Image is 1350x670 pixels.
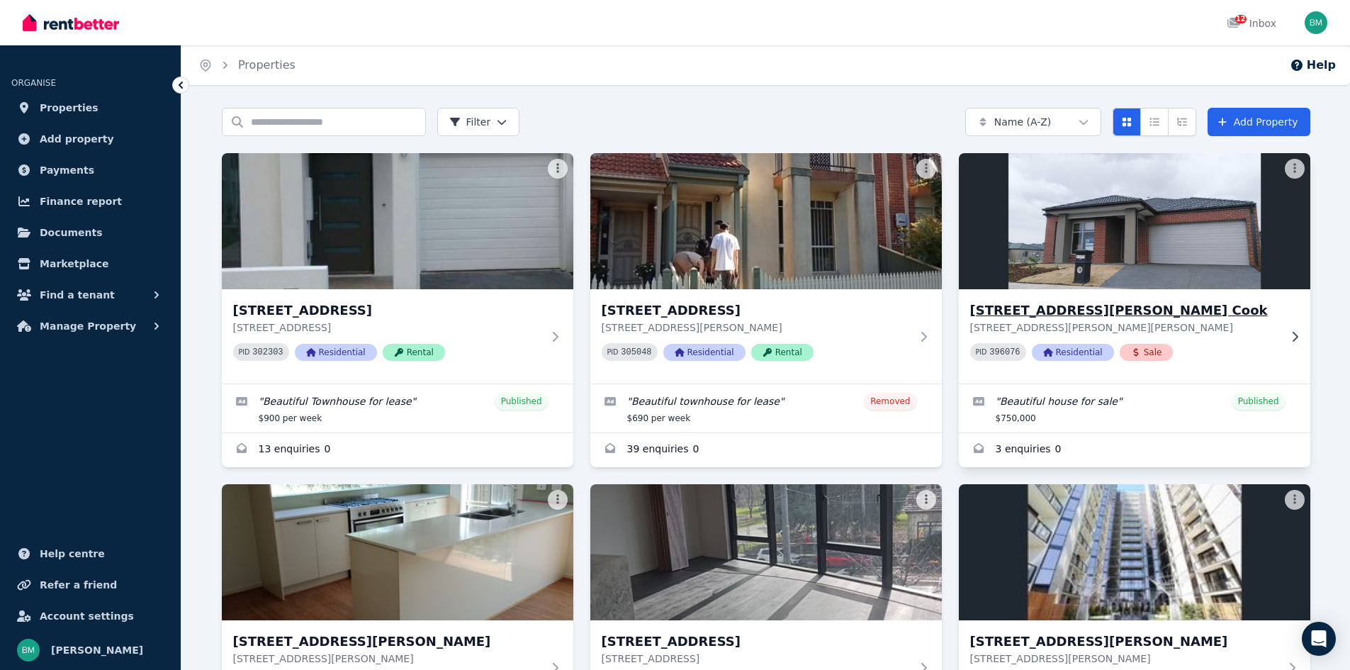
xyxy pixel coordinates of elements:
button: Find a tenant [11,281,169,309]
a: Edit listing: Beautiful Townhouse for lease [222,384,573,432]
small: PID [607,348,619,356]
span: Add property [40,130,114,147]
img: 15/73 Spring Street, Preston [590,153,942,289]
a: Add property [11,125,169,153]
span: Find a tenant [40,286,115,303]
p: [STREET_ADDRESS][PERSON_NAME] [970,652,1279,666]
a: Enquiries for 17 Hutchence Dr, Point Cook [959,433,1310,467]
code: 302303 [252,347,283,357]
img: RentBetter [23,12,119,33]
small: PID [976,348,987,356]
h3: [STREET_ADDRESS] [602,301,911,320]
span: Account settings [40,608,134,625]
span: Payments [40,162,94,179]
a: Documents [11,218,169,247]
span: Refer a friend [40,576,117,593]
a: Edit listing: Beautiful townhouse for lease [590,384,942,432]
img: 308/10 Daly Street, South Yarra [959,484,1310,620]
h3: [STREET_ADDRESS] [233,301,542,320]
p: [STREET_ADDRESS] [602,652,911,666]
nav: Breadcrumb [181,45,313,85]
div: View options [1113,108,1196,136]
span: Rental [751,344,814,361]
a: Enquiries for 7 Glossop Lane, Ivanhoe [222,433,573,467]
span: Residential [663,344,746,361]
span: Manage Property [40,318,136,335]
span: Rental [383,344,445,361]
span: Residential [295,344,377,361]
span: Residential [1032,344,1114,361]
span: Help centre [40,545,105,562]
p: [STREET_ADDRESS][PERSON_NAME] [233,652,542,666]
span: Sale [1120,344,1174,361]
p: [STREET_ADDRESS] [233,320,542,335]
p: [STREET_ADDRESS][PERSON_NAME][PERSON_NAME] [970,320,1279,335]
code: 396076 [989,347,1020,357]
span: Name (A-Z) [994,115,1052,129]
a: Properties [11,94,169,122]
button: Expanded list view [1168,108,1196,136]
code: 305048 [621,347,651,357]
a: 15/73 Spring Street, Preston[STREET_ADDRESS][STREET_ADDRESS][PERSON_NAME]PID 305048ResidentialRental [590,153,942,384]
a: Edit listing: Beautiful house for sale [959,384,1310,432]
a: Account settings [11,602,169,630]
small: PID [239,348,250,356]
button: Compact list view [1140,108,1169,136]
span: Finance report [40,193,122,210]
h3: [STREET_ADDRESS][PERSON_NAME] [233,632,542,652]
h3: [STREET_ADDRESS] [602,632,911,652]
button: More options [548,159,568,179]
h3: [STREET_ADDRESS][PERSON_NAME] Cook [970,301,1279,320]
p: [STREET_ADDRESS][PERSON_NAME] [602,320,911,335]
button: More options [548,490,568,510]
span: [PERSON_NAME] [51,642,143,659]
img: Brendan Meng [17,639,40,661]
a: Marketplace [11,250,169,278]
a: Payments [11,156,169,184]
button: Manage Property [11,312,169,340]
a: 17 Hutchence Dr, Point Cook[STREET_ADDRESS][PERSON_NAME] Cook[STREET_ADDRESS][PERSON_NAME][PERSON... [959,153,1310,384]
a: 7 Glossop Lane, Ivanhoe[STREET_ADDRESS][STREET_ADDRESS]PID 302303ResidentialRental [222,153,573,384]
button: Name (A-Z) [965,108,1101,136]
span: Properties [40,99,99,116]
img: 17 Hutchence Dr, Point Cook [950,150,1319,293]
button: More options [1285,490,1305,510]
img: Brendan Meng [1305,11,1327,34]
button: Filter [437,108,520,136]
button: More options [1285,159,1305,179]
a: Enquiries for 15/73 Spring Street, Preston [590,433,942,467]
button: More options [916,159,936,179]
img: 65 Waterways Blvd, Williams Landing [222,484,573,620]
div: Open Intercom Messenger [1302,622,1336,656]
span: Documents [40,224,103,241]
a: Properties [238,58,296,72]
span: 12 [1235,15,1247,23]
button: Help [1290,57,1336,74]
span: Filter [449,115,491,129]
a: Help centre [11,540,169,568]
img: 207/601 Saint Kilda Road, Melbourne [590,484,942,620]
img: 7 Glossop Lane, Ivanhoe [222,153,573,289]
span: ORGANISE [11,78,56,88]
button: Card view [1113,108,1141,136]
a: Add Property [1208,108,1310,136]
a: Refer a friend [11,571,169,599]
h3: [STREET_ADDRESS][PERSON_NAME] [970,632,1279,652]
a: Finance report [11,187,169,216]
button: More options [916,490,936,510]
div: Inbox [1227,16,1276,30]
span: Marketplace [40,255,108,272]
